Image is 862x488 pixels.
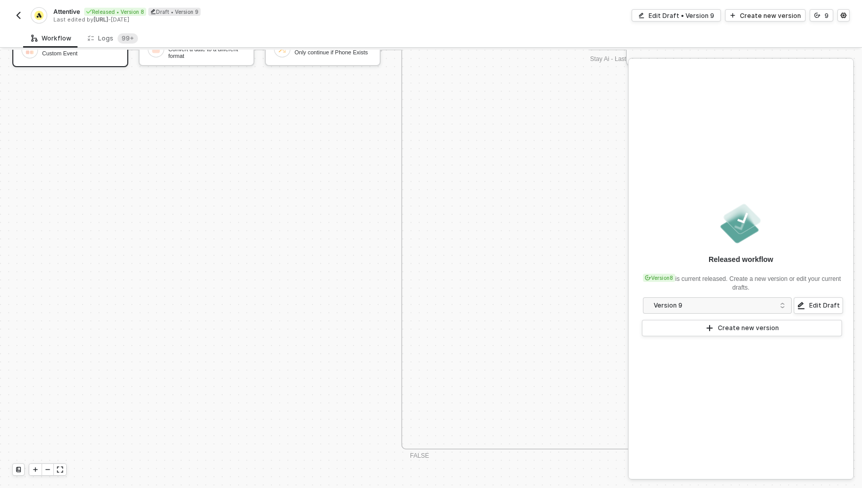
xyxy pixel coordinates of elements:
[34,11,43,20] img: integration-icon
[295,49,371,56] div: Only continue if Phone Exists
[32,466,38,473] span: icon-play
[810,9,833,22] button: 9
[632,9,721,22] button: Edit Draft • Version 9
[740,11,801,20] div: Create new version
[840,12,847,18] span: icon-settings
[654,300,774,311] div: Version 9
[809,301,840,310] div: Edit Draft
[638,12,644,18] span: icon-edit
[31,34,71,43] div: Workflow
[150,9,156,14] span: icon-edit
[117,33,138,44] sup: 243993
[642,320,842,336] button: Create new version
[84,8,146,16] div: Released • Version 8
[814,12,820,18] span: icon-versioning
[718,201,763,246] img: released.png
[53,7,80,16] span: Attentive
[797,301,805,310] span: icon-edit
[709,254,773,265] div: Released workflow
[794,297,843,314] button: Edit Draft
[725,9,806,22] button: Create new version
[45,466,51,473] span: icon-minus
[14,11,23,19] img: back
[88,33,138,44] div: Logs
[53,16,430,24] div: Last edited by - [DATE]
[825,11,829,20] div: 9
[590,54,652,65] div: Stay Ai - Last Gift Sent
[645,275,651,281] span: icon-versioning
[649,11,714,20] div: Edit Draft • Version 9
[12,9,25,22] button: back
[25,46,34,55] img: icon
[148,8,201,16] div: Draft • Version 9
[641,269,841,292] div: is current released. Create a new version or edit your current drafts.
[718,324,779,332] div: Create new version
[168,46,245,59] div: Convert a date to a different format
[706,324,714,332] span: icon-play
[643,274,675,282] div: Version 8
[410,451,429,461] div: FALSE
[93,16,108,23] span: [URL]
[42,50,119,57] div: Custom Event
[57,466,63,473] span: icon-expand
[730,12,736,18] span: icon-play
